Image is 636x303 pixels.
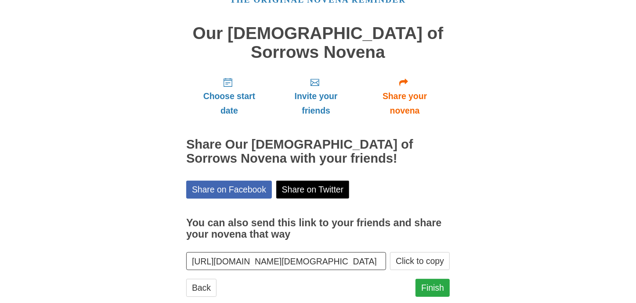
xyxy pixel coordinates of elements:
[276,181,350,199] a: Share on Twitter
[195,89,264,118] span: Choose start date
[369,89,441,118] span: Share your novena
[186,24,450,61] h1: Our [DEMOGRAPHIC_DATA] of Sorrows Novena
[186,217,450,240] h3: You can also send this link to your friends and share your novena that way
[272,70,360,122] a: Invite your friends
[186,138,450,166] h2: Share Our [DEMOGRAPHIC_DATA] of Sorrows Novena with your friends!
[416,279,450,297] a: Finish
[360,70,450,122] a: Share your novena
[186,181,272,199] a: Share on Facebook
[186,279,217,297] a: Back
[390,252,450,270] button: Click to copy
[186,70,272,122] a: Choose start date
[281,89,351,118] span: Invite your friends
